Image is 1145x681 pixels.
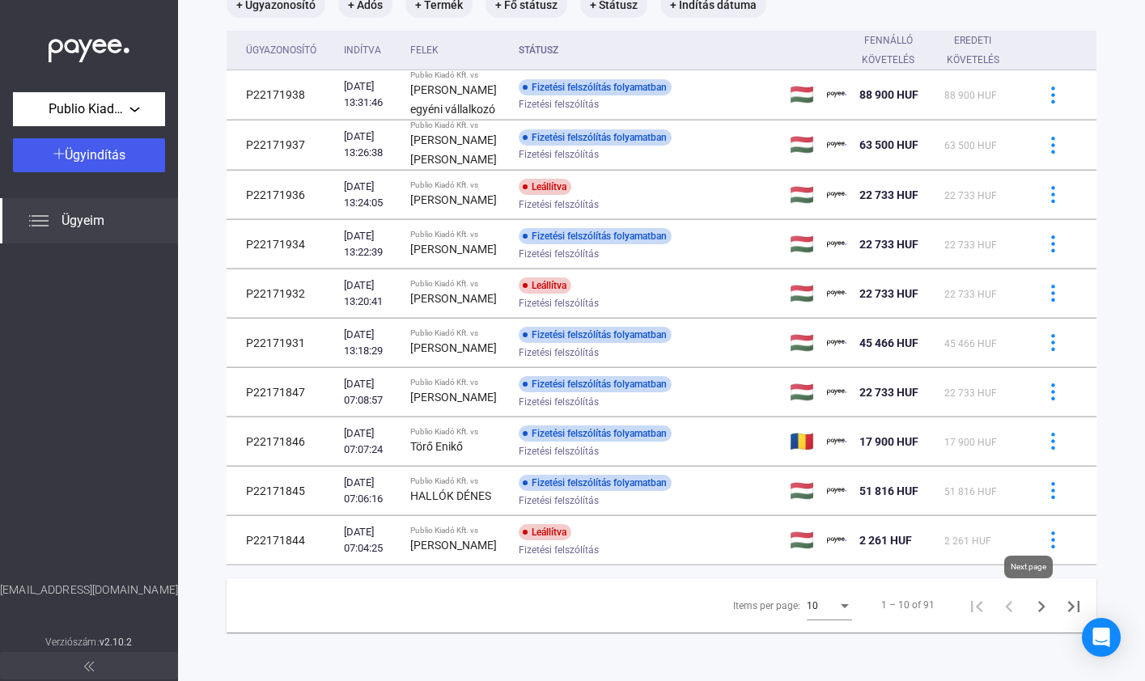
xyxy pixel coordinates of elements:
[344,40,381,60] div: Indítva
[1036,375,1070,409] button: more-blue
[783,368,821,417] td: 🇭🇺
[944,535,991,547] span: 2 261 HUF
[344,327,397,359] div: [DATE] 13:18:29
[512,31,783,70] th: Státusz
[344,228,397,260] div: [DATE] 13:22:39
[519,129,672,146] div: Fizetési felszólítás folyamatban
[344,40,397,60] div: Indítva
[1045,186,1062,203] img: more-blue
[993,589,1025,621] button: Previous page
[944,239,997,251] span: 22 733 HUF
[827,235,846,254] img: payee-logo
[246,40,331,60] div: Ügyazonosító
[1036,425,1070,459] button: more-blue
[944,31,1016,70] div: Eredeti követelés
[53,148,65,159] img: plus-white.svg
[1058,589,1090,621] button: Last page
[783,516,821,565] td: 🇭🇺
[519,294,599,313] span: Fizetési felszólítás
[783,121,821,170] td: 🇭🇺
[944,387,997,399] span: 22 733 HUF
[519,145,599,164] span: Fizetési felszólítás
[859,435,918,448] span: 17 900 HUF
[410,378,506,387] div: Publio Kiadó Kft. vs
[807,595,852,615] mat-select: Items per page:
[783,171,821,219] td: 🇭🇺
[344,524,397,556] div: [DATE] 07:04:25
[410,427,506,437] div: Publio Kiadó Kft. vs
[733,596,800,615] div: Items per page:
[49,30,129,63] img: white-payee-white-dot.svg
[227,121,337,170] td: P22171937
[410,121,506,130] div: Publio Kiadó Kft. vs
[783,220,821,269] td: 🇭🇺
[227,516,337,565] td: P22171844
[859,386,918,399] span: 22 733 HUF
[859,238,918,251] span: 22 733 HUF
[783,70,821,120] td: 🇭🇺
[13,92,165,126] button: Publio Kiadó Kft.
[827,481,846,501] img: payee-logo
[410,526,506,535] div: Publio Kiadó Kft. vs
[1036,523,1070,557] button: more-blue
[944,289,997,300] span: 22 733 HUF
[519,195,599,214] span: Fizetési felszólítás
[859,31,931,70] div: Fennálló követelés
[410,40,506,60] div: Felek
[807,600,818,611] span: 10
[519,392,599,412] span: Fizetési felszólítás
[859,188,918,201] span: 22 733 HUF
[410,391,497,404] strong: [PERSON_NAME]
[410,341,497,354] strong: [PERSON_NAME]
[13,138,165,172] button: Ügyindítás
[1045,383,1062,400] img: more-blue
[859,88,918,101] span: 88 900 HUF
[519,442,599,461] span: Fizetési felszólítás
[827,531,846,550] img: payee-logo
[344,129,397,161] div: [DATE] 13:26:38
[1045,334,1062,351] img: more-blue
[519,277,571,294] div: Leállítva
[410,279,506,289] div: Publio Kiadó Kft. vs
[519,244,599,264] span: Fizetési felszólítás
[944,486,997,497] span: 51 816 HUF
[944,90,997,101] span: 88 900 HUF
[519,425,672,442] div: Fizetési felszólítás folyamatban
[944,190,997,201] span: 22 733 HUF
[227,417,337,466] td: P22171846
[1036,474,1070,508] button: more-blue
[1025,589,1058,621] button: Next page
[410,440,463,453] strong: Törő Enikő
[827,333,846,353] img: payee-logo
[859,138,918,151] span: 63 500 HUF
[961,589,993,621] button: First page
[65,147,125,163] span: Ügyindítás
[859,287,918,300] span: 22 733 HUF
[344,179,397,211] div: [DATE] 13:24:05
[410,230,506,239] div: Publio Kiadó Kft. vs
[246,40,316,60] div: Ügyazonosító
[944,31,1001,70] div: Eredeti követelés
[410,40,439,60] div: Felek
[410,83,497,116] strong: [PERSON_NAME] egyéni vállalkozó
[410,70,506,80] div: Publio Kiadó Kft. vs
[1082,618,1121,657] div: Open Intercom Messenger
[859,484,918,497] span: 51 816 HUF
[410,133,497,166] strong: [PERSON_NAME] [PERSON_NAME]
[827,185,846,205] img: payee-logo
[827,135,846,154] img: payee-logo
[227,269,337,318] td: P22171932
[1036,277,1070,311] button: more-blue
[29,211,49,231] img: list.svg
[344,78,397,111] div: [DATE] 13:31:46
[410,539,497,552] strong: [PERSON_NAME]
[100,637,133,648] strong: v2.10.2
[827,432,846,451] img: payee-logo
[227,467,337,515] td: P22171845
[49,99,129,119] span: Publio Kiadó Kft.
[1036,128,1070,162] button: more-blue
[783,467,821,515] td: 🇭🇺
[84,662,94,671] img: arrow-double-left-grey.svg
[827,383,846,402] img: payee-logo
[1045,433,1062,450] img: more-blue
